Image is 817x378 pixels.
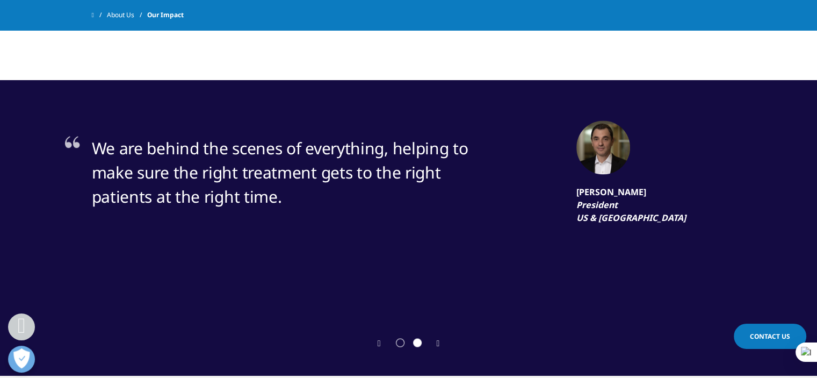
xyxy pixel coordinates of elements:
span: Go to slide 2 [413,338,422,347]
a: About Us [107,5,147,25]
div: Next slide [426,339,440,348]
a: Contact Us [734,324,806,349]
h6: [PERSON_NAME] [576,186,726,224]
span: Our Impact [147,5,184,25]
div: We are behind the scenes of everything, helping to make sure the right treatment gets to the righ... [92,136,499,209]
span: Go to slide 1 [396,338,404,347]
em: President US & [GEOGRAPHIC_DATA] [576,199,686,224]
span: Contact Us [750,332,790,341]
img: quotes.png [65,136,82,150]
div: Previous slide [378,339,392,348]
button: Abrir preferencias [8,346,35,373]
